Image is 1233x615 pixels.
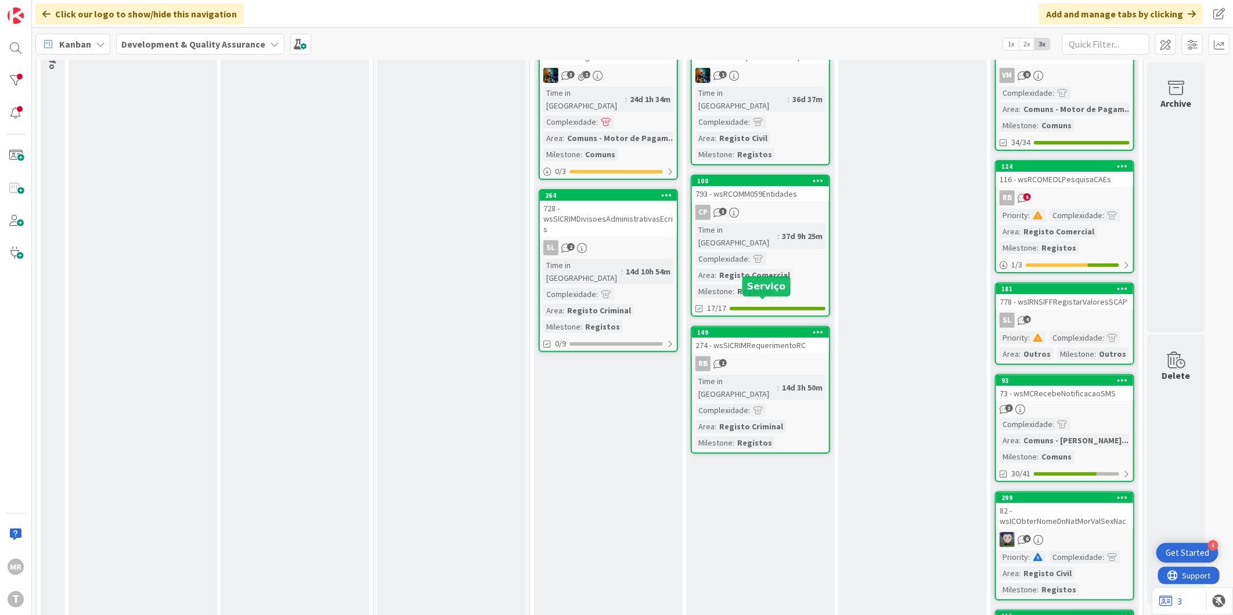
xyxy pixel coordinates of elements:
[733,148,734,161] span: :
[1000,68,1015,83] div: VM
[719,71,727,78] span: 1
[1021,225,1097,238] div: Registo Comercial
[734,436,775,449] div: Registos
[1050,209,1102,222] div: Complexidade
[543,288,596,301] div: Complexidade
[707,302,726,314] span: 17/17
[996,161,1133,172] div: 124
[1039,241,1079,254] div: Registos
[692,176,829,201] div: 100793 - wsRCOMM059Entidades
[715,420,716,433] span: :
[543,86,625,112] div: Time in [GEOGRAPHIC_DATA]
[627,93,673,106] div: 24d 1h 34m
[567,243,575,251] span: 2
[1001,377,1133,385] div: 93
[1037,119,1039,132] span: :
[1000,567,1019,580] div: Area
[1034,38,1050,50] span: 3x
[995,491,1134,600] a: 29982 - wsICObterNomeDnNatMorValSexNacLSPriority:Complexidade:Area:Registo CivilMilestone:Registos
[716,269,793,281] div: Registo Comercial
[695,148,733,161] div: Milestone
[540,164,677,179] div: 0/3
[779,381,825,394] div: 14d 3h 50m
[1000,209,1028,222] div: Priority
[1019,567,1021,580] span: :
[719,359,727,367] span: 1
[691,38,830,165] a: 814 - wsICPesquisaNomeCompletoJCTime in [GEOGRAPHIC_DATA]:36d 37mComplexidade:Area:Registo CivilM...
[1000,418,1052,430] div: Complexidade
[59,37,91,51] span: Kanban
[691,326,830,454] a: 149274 - wsSICRIMRequerimentoRCRBTime in [GEOGRAPHIC_DATA]:14d 3h 50mComplexidade:Area:Registo Cr...
[1037,450,1039,463] span: :
[596,288,598,301] span: :
[1023,535,1031,542] span: 6
[1162,368,1191,382] div: Delete
[621,265,623,278] span: :
[1037,583,1039,596] span: :
[695,269,715,281] div: Area
[1052,86,1054,99] span: :
[996,375,1133,401] div: 9373 - wsMCRecebeNotificacaoSMS
[596,115,598,128] span: :
[582,320,623,333] div: Registos
[1000,225,1019,238] div: Area
[563,304,564,317] span: :
[1028,331,1030,344] span: :
[995,38,1134,151] a: 826 - wsMPRecebeEstadoTransacaoVMComplexidade:Area:Comuns - Motor de Pagam...Milestone:Comuns34/34
[1019,348,1021,360] span: :
[8,559,24,575] div: MR
[691,175,830,317] a: 100793 - wsRCOMM059EntidadesCPTime in [GEOGRAPHIC_DATA]:37d 9h 25mComplexidade:Area:Registo Comer...
[695,252,748,265] div: Complexidade
[8,591,24,607] div: T
[1011,468,1030,480] span: 30/41
[747,281,786,292] h5: Serviço
[35,3,244,24] div: Click our logo to show/hide this navigation
[545,191,677,200] div: 264
[695,115,748,128] div: Complexidade
[692,327,829,338] div: 149
[1057,348,1094,360] div: Milestone
[1021,348,1054,360] div: Outros
[996,294,1133,309] div: 778 - wsIRNSIFFRegistarValoresSCAP
[1021,567,1075,580] div: Registo Civil
[1000,241,1037,254] div: Milestone
[995,374,1134,482] a: 9373 - wsMCRecebeNotificacaoSMSComplexidade:Area:Comuns - [PERSON_NAME]...Milestone:Comuns30/41
[1005,404,1013,412] span: 3
[1062,34,1149,55] input: Quick Filter...
[1161,96,1192,110] div: Archive
[539,38,678,180] a: 873 - wsMPagAPIJCTime in [GEOGRAPHIC_DATA]:24d 1h 34mComplexidade:Area:Comuns - Motor de Pagam......
[543,304,563,317] div: Area
[1039,450,1075,463] div: Comuns
[1003,38,1019,50] span: 1x
[695,356,711,371] div: RB
[1052,418,1054,430] span: :
[539,189,678,352] a: 264728 - wsSICRIMDivisoesAdministrativasEcrisSLTime in [GEOGRAPHIC_DATA]:14d 10h 54mComplexidade:...
[543,259,621,284] div: Time in [GEOGRAPHIC_DATA]
[695,404,748,417] div: Complexidade
[692,338,829,353] div: 274 - wsSICRIMRequerimentoRC
[996,172,1133,187] div: 116 - wsRCOMEOLPesquisaCAEs
[1023,316,1031,323] span: 4
[581,320,582,333] span: :
[540,201,677,237] div: 728 - wsSICRIMDivisoesAdministrativasEcris
[555,165,566,178] span: 0 / 3
[1000,103,1019,115] div: Area
[1019,225,1021,238] span: :
[1102,209,1104,222] span: :
[1159,594,1182,608] a: 3
[996,532,1133,547] div: LS
[1023,193,1031,201] span: 5
[695,223,777,249] div: Time in [GEOGRAPHIC_DATA]
[692,205,829,220] div: CP
[1102,551,1104,563] span: :
[1102,331,1104,344] span: :
[697,328,829,337] div: 149
[695,420,715,433] div: Area
[564,132,678,144] div: Comuns - Motor de Pagam...
[1000,551,1028,563] div: Priority
[1156,543,1218,563] div: Open Get Started checklist, remaining modules: 4
[716,420,786,433] div: Registo Criminal
[734,285,775,298] div: Registos
[1208,540,1218,551] div: 4
[748,404,750,417] span: :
